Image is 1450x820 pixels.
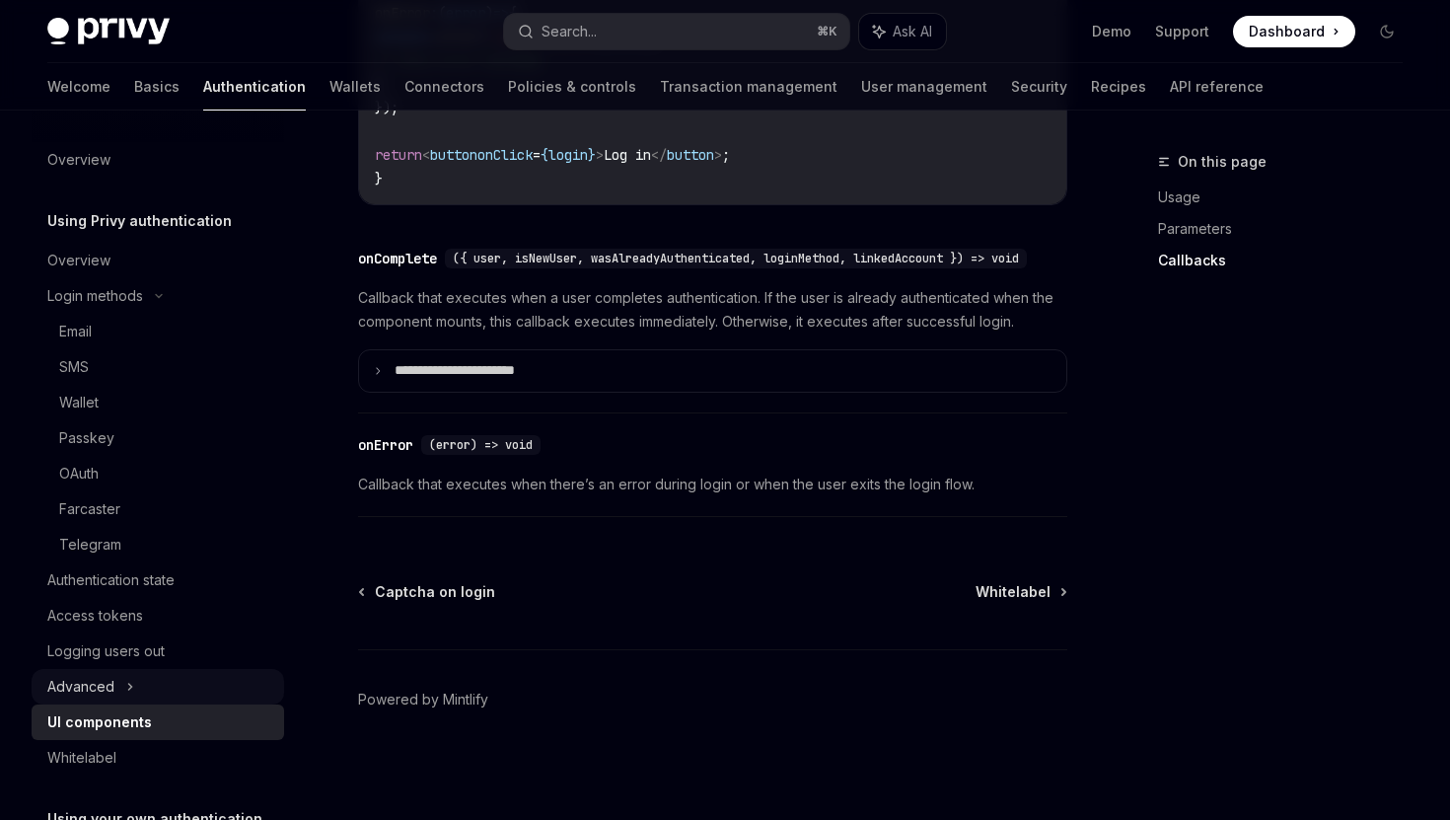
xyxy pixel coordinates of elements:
a: Email [32,314,284,349]
button: Search...⌘K [504,14,848,49]
div: Telegram [59,533,121,557]
span: } [588,146,596,164]
div: Farcaster [59,497,120,521]
div: Whitelabel [47,746,116,770]
span: > [596,146,604,164]
span: > [714,146,722,164]
a: Support [1155,22,1209,41]
a: Logging users out [32,634,284,669]
a: Whitelabel [976,582,1065,602]
span: ⌘ K [817,24,837,39]
span: = [533,146,541,164]
span: button [430,146,477,164]
span: ; [722,146,730,164]
div: Overview [47,249,110,272]
span: ({ user, isNewUser, wasAlreadyAuthenticated, loginMethod, linkedAccount }) => void [453,251,1019,266]
a: SMS [32,349,284,385]
a: Whitelabel [32,740,284,776]
span: Ask AI [893,22,932,41]
a: Passkey [32,420,284,456]
div: Overview [47,148,110,172]
a: Callbacks [1158,245,1418,276]
span: Dashboard [1249,22,1325,41]
div: Passkey [59,426,114,450]
span: button [667,146,714,164]
a: Wallets [329,63,381,111]
span: login [548,146,588,164]
a: Powered by Mintlify [358,690,488,709]
a: Security [1011,63,1067,111]
button: Toggle dark mode [1371,16,1403,47]
a: Wallet [32,385,284,420]
a: Access tokens [32,598,284,634]
a: Dashboard [1233,16,1355,47]
span: } [375,170,383,187]
span: < [422,146,430,164]
a: Authentication [203,63,306,111]
a: API reference [1170,63,1264,111]
a: Authentication state [32,562,284,598]
span: Callback that executes when a user completes authentication. If the user is already authenticated... [358,286,1067,334]
a: Welcome [47,63,110,111]
a: Connectors [404,63,484,111]
span: </ [651,146,667,164]
a: Recipes [1091,63,1146,111]
div: UI components [47,710,152,734]
span: onClick [477,146,533,164]
div: onError [358,435,413,455]
a: Captcha on login [360,582,495,602]
span: Callback that executes when there’s an error during login or when the user exits the login flow. [358,473,1067,496]
span: Log in [604,146,651,164]
a: Basics [134,63,180,111]
span: return [375,146,422,164]
a: Demo [1092,22,1131,41]
a: UI components [32,705,284,740]
span: On this page [1178,150,1267,174]
a: Transaction management [660,63,837,111]
div: Login methods [47,284,143,308]
div: Search... [542,20,597,43]
a: OAuth [32,456,284,491]
div: Advanced [47,675,114,699]
a: Parameters [1158,213,1418,245]
div: SMS [59,355,89,379]
div: Authentication state [47,568,175,592]
a: User management [861,63,987,111]
div: onComplete [358,249,437,268]
a: Overview [32,243,284,278]
a: Overview [32,142,284,178]
span: (error) => void [429,437,533,453]
span: { [541,146,548,164]
a: Policies & controls [508,63,636,111]
div: Email [59,320,92,343]
a: Farcaster [32,491,284,527]
div: Access tokens [47,604,143,628]
button: Ask AI [859,14,946,49]
a: Telegram [32,527,284,562]
span: Captcha on login [375,582,495,602]
a: Usage [1158,182,1418,213]
div: OAuth [59,462,99,485]
img: dark logo [47,18,170,45]
h5: Using Privy authentication [47,209,232,233]
span: Whitelabel [976,582,1051,602]
div: Wallet [59,391,99,414]
div: Logging users out [47,639,165,663]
